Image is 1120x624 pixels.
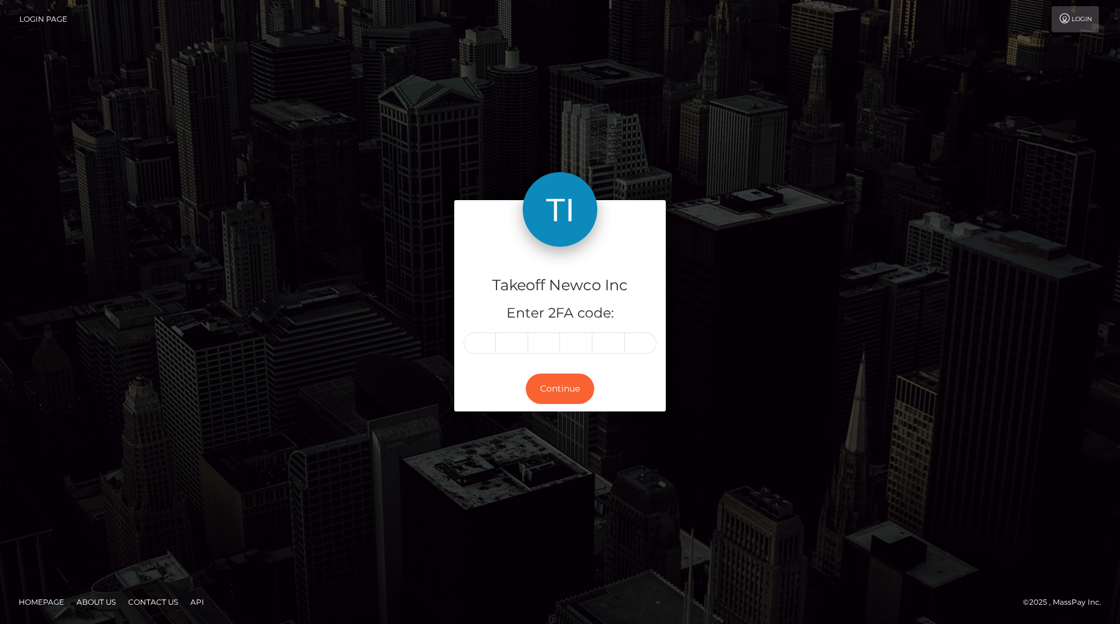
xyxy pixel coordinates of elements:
[1052,6,1099,32] a: Login
[72,592,121,612] a: About Us
[14,592,69,612] a: Homepage
[19,6,67,32] a: Login Page
[123,592,183,612] a: Contact Us
[1023,595,1111,609] div: © 2025 , MassPay Inc.
[464,304,656,323] h5: Enter 2FA code:
[526,374,594,404] button: Continue
[523,172,597,247] img: Takeoff Newco Inc
[185,592,209,612] a: API
[464,275,656,296] h4: Takeoff Newco Inc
